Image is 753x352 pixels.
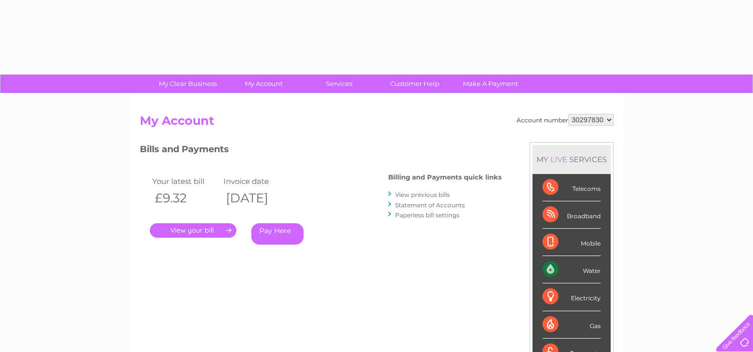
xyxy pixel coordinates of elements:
[150,188,221,208] th: £9.32
[298,75,380,93] a: Services
[221,188,293,208] th: [DATE]
[542,229,601,256] div: Mobile
[374,75,456,93] a: Customer Help
[221,175,293,188] td: Invoice date
[388,174,502,181] h4: Billing and Payments quick links
[542,311,601,339] div: Gas
[542,283,601,311] div: Electricity
[548,155,569,164] div: LIVE
[150,223,236,238] a: .
[533,145,611,174] div: MY SERVICES
[542,174,601,201] div: Telecoms
[542,256,601,283] div: Water
[251,223,304,245] a: Pay Here
[147,75,229,93] a: My Clear Business
[542,201,601,229] div: Broadband
[449,75,532,93] a: Make A Payment
[395,201,465,209] a: Statement of Accounts
[140,142,502,160] h3: Bills and Payments
[140,114,614,133] h2: My Account
[222,75,305,93] a: My Account
[395,211,459,219] a: Paperless bill settings
[395,191,450,198] a: View previous bills
[517,114,614,126] div: Account number
[150,175,221,188] td: Your latest bill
